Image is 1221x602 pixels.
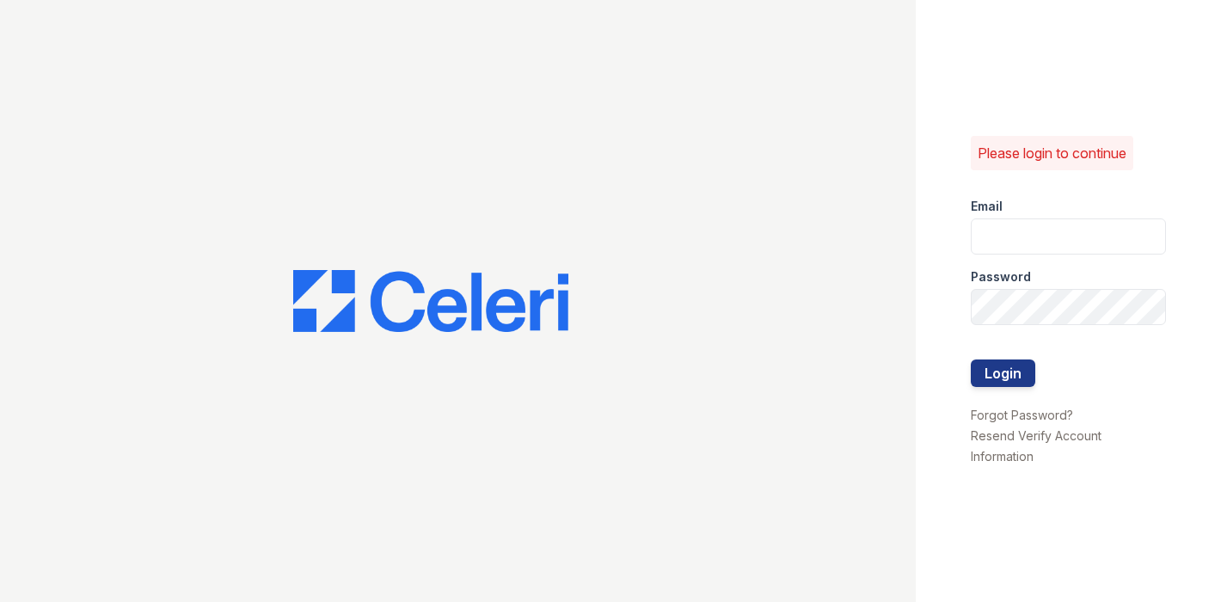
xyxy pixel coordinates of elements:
[971,408,1073,422] a: Forgot Password?
[971,428,1101,464] a: Resend Verify Account Information
[978,143,1126,163] p: Please login to continue
[293,270,568,332] img: CE_Logo_Blue-a8612792a0a2168367f1c8372b55b34899dd931a85d93a1a3d3e32e68fde9ad4.png
[971,359,1035,387] button: Login
[971,198,1003,215] label: Email
[971,268,1031,286] label: Password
